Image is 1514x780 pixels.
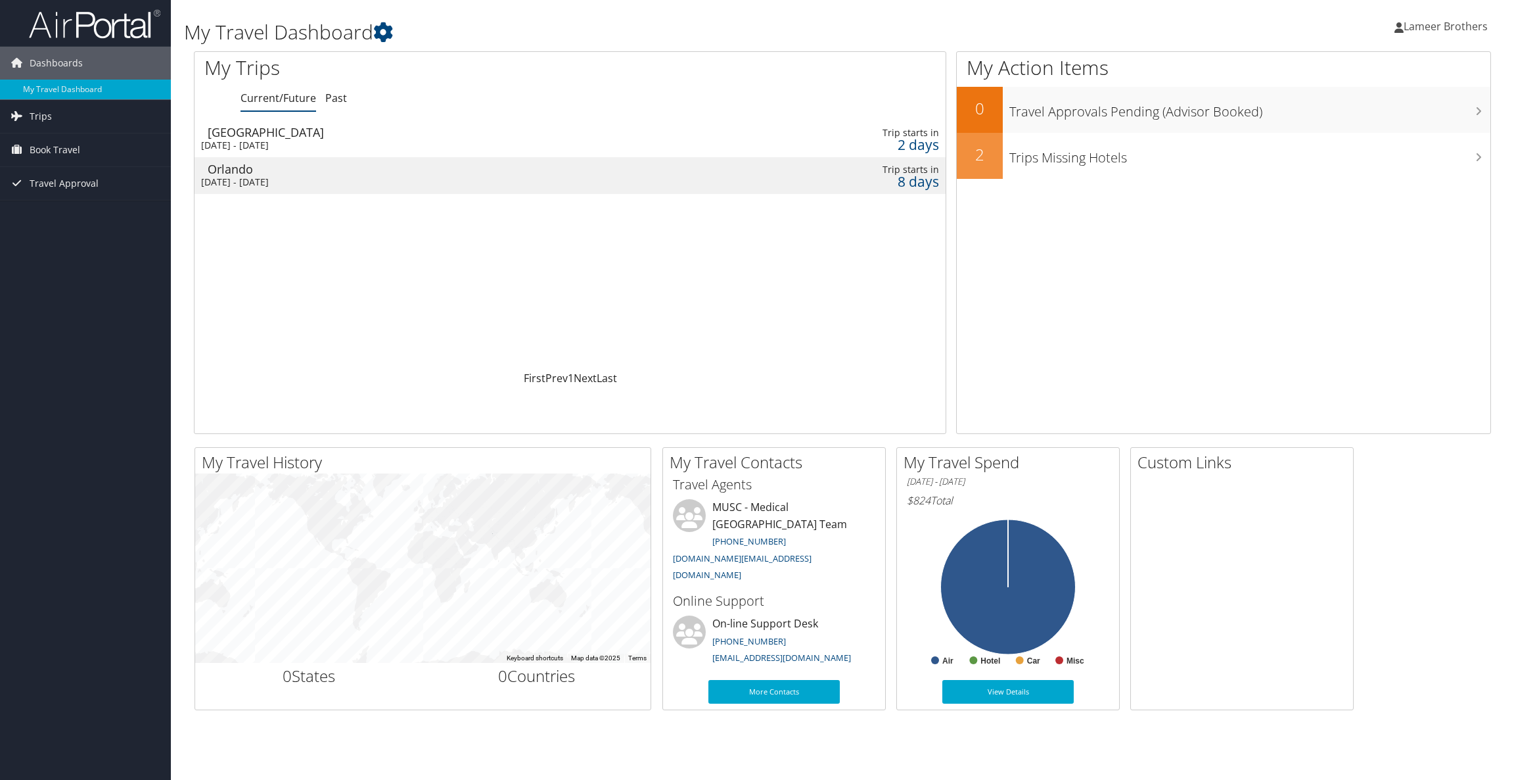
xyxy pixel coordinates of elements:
[325,91,347,105] a: Past
[673,552,812,581] a: [DOMAIN_NAME][EMAIL_ADDRESS][DOMAIN_NAME]
[708,680,840,704] a: More Contacts
[498,665,507,687] span: 0
[628,654,647,662] a: Terms (opens in new tab)
[957,133,1490,179] a: 2Trips Missing Hotels
[1394,7,1501,46] a: Lameer Brothers
[568,371,574,385] a: 1
[712,652,851,664] a: [EMAIL_ADDRESS][DOMAIN_NAME]
[184,18,1062,46] h1: My Travel Dashboard
[957,143,1003,166] h2: 2
[198,646,242,663] a: Open this area in Google Maps (opens a new window)
[283,665,292,687] span: 0
[957,87,1490,133] a: 0Travel Approvals Pending (Advisor Booked)
[907,493,930,508] span: $824
[980,656,1000,666] text: Hotel
[29,9,160,39] img: airportal-logo.png
[597,371,617,385] a: Last
[957,54,1490,82] h1: My Action Items
[571,654,620,662] span: Map data ©2025
[202,451,651,474] h2: My Travel History
[201,176,666,188] div: [DATE] - [DATE]
[30,100,52,133] span: Trips
[666,616,882,670] li: On-line Support Desk
[507,654,563,663] button: Keyboard shortcuts
[30,134,80,166] span: Book Travel
[673,475,875,494] h3: Travel Agents
[545,371,568,385] a: Prev
[208,126,672,138] div: [GEOGRAPHIC_DATA]
[1009,142,1490,167] h3: Trips Missing Hotels
[712,635,786,647] a: [PHONE_NUMBER]
[574,371,597,385] a: Next
[30,167,99,200] span: Travel Approval
[712,535,786,547] a: [PHONE_NUMBER]
[1137,451,1353,474] h2: Custom Links
[772,176,939,187] div: 8 days
[942,680,1074,704] a: View Details
[30,47,83,80] span: Dashboards
[907,475,1109,488] h6: [DATE] - [DATE]
[1027,656,1040,666] text: Car
[1404,19,1488,34] span: Lameer Brothers
[772,127,939,139] div: Trip starts in
[666,499,882,587] li: MUSC - Medical [GEOGRAPHIC_DATA] Team
[670,451,885,474] h2: My Travel Contacts
[201,139,666,151] div: [DATE] - [DATE]
[205,665,413,687] h2: States
[957,97,1003,120] h2: 0
[204,54,623,82] h1: My Trips
[673,592,875,610] h3: Online Support
[208,163,672,175] div: Orlando
[904,451,1119,474] h2: My Travel Spend
[772,164,939,176] div: Trip starts in
[907,493,1109,508] h6: Total
[524,371,545,385] a: First
[942,656,953,666] text: Air
[241,91,316,105] a: Current/Future
[433,665,641,687] h2: Countries
[198,646,242,663] img: Google
[1067,656,1084,666] text: Misc
[1009,96,1490,121] h3: Travel Approvals Pending (Advisor Booked)
[772,139,939,151] div: 2 days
